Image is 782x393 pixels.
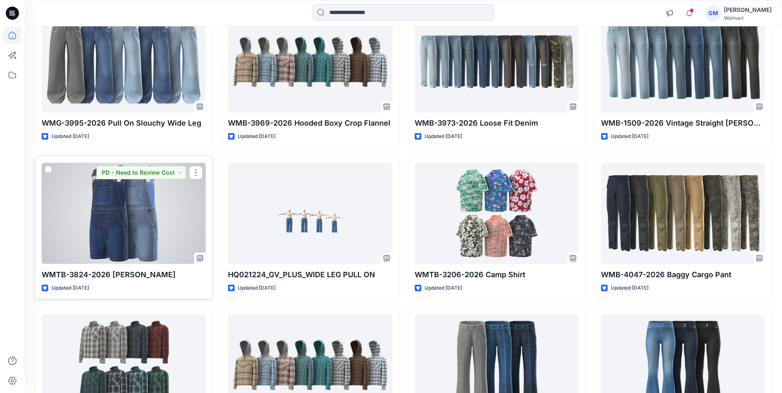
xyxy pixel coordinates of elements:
p: Updated [DATE] [425,132,462,141]
p: WMTB-3824-2026 [PERSON_NAME] [42,269,206,281]
p: Updated [DATE] [611,284,648,292]
p: WMB-3969-2026 Hooded Boxy Crop Flannel [228,117,392,129]
p: Updated [DATE] [52,284,89,292]
a: WMG-3995-2026 Pull On Slouchy Wide Leg [42,11,206,112]
a: WMB-3969-2026 Hooded Boxy Crop Flannel [228,11,392,112]
div: [PERSON_NAME] [724,5,772,15]
div: Walmart [724,15,772,21]
div: GM [706,6,721,21]
p: HQ021224_GV_PLUS_WIDE LEG PULL ON [228,269,392,281]
a: WMB-1509-2026 Vintage Straight Jean [601,11,765,112]
p: WMB-1509-2026 Vintage Straight [PERSON_NAME] [601,117,765,129]
a: WMB-3973-2026 Loose Fit Denim [415,11,579,112]
p: Updated [DATE] [52,132,89,141]
a: HQ021224_GV_PLUS_WIDE LEG PULL ON [228,163,392,264]
a: WMTB-3206-2026 Camp Shirt [415,163,579,264]
p: WMTB-3206-2026 Camp Shirt [415,269,579,281]
p: Updated [DATE] [611,132,648,141]
a: WMB-4047-2026 Baggy Cargo Pant [601,163,765,264]
p: Updated [DATE] [238,132,275,141]
p: WMB-4047-2026 Baggy Cargo Pant [601,269,765,281]
p: WMB-3973-2026 Loose Fit Denim [415,117,579,129]
p: Updated [DATE] [425,284,462,292]
p: Updated [DATE] [238,284,275,292]
p: WMG-3995-2026 Pull On Slouchy Wide Leg [42,117,206,129]
a: WMTB-3824-2026 Shortall [42,163,206,264]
